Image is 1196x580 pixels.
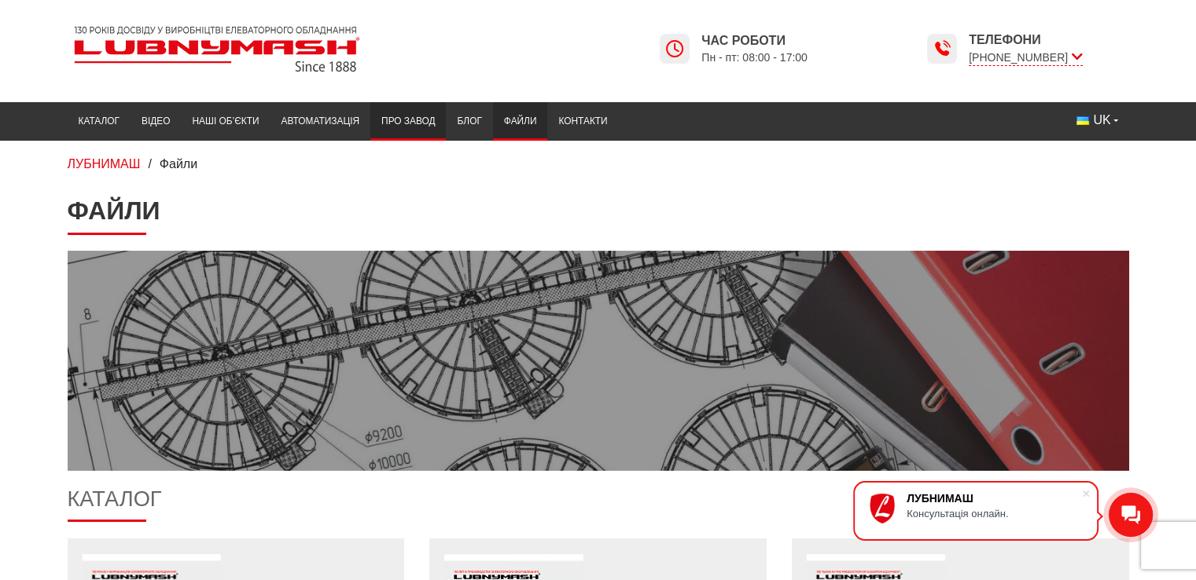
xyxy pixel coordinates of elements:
[68,196,1129,235] h1: Файли
[969,50,1083,66] span: [PHONE_NUMBER]
[933,39,951,58] img: Lubnymash time icon
[370,106,446,137] a: Про завод
[1065,106,1128,134] button: UK
[665,39,684,58] img: Lubnymash time icon
[493,106,548,137] a: Файли
[131,106,181,137] a: Відео
[68,106,131,137] a: Каталог
[148,157,151,171] span: /
[907,508,1081,519] div: Консультація онлайн.
[446,106,492,137] a: Блог
[701,32,808,50] span: Час роботи
[1093,112,1110,129] span: UK
[160,157,197,171] span: Файли
[181,106,270,137] a: Наші об’єкти
[68,157,141,171] a: ЛУБНИМАШ
[1076,116,1089,125] img: Українська
[270,106,370,137] a: Автоматизація
[969,31,1083,49] span: Телефони
[907,492,1081,505] div: ЛУБНИМАШ
[547,106,618,137] a: Контакти
[701,50,808,65] span: Пн - пт: 08:00 - 17:00
[68,20,366,79] img: Lubnymash
[68,486,1129,522] h2: Каталог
